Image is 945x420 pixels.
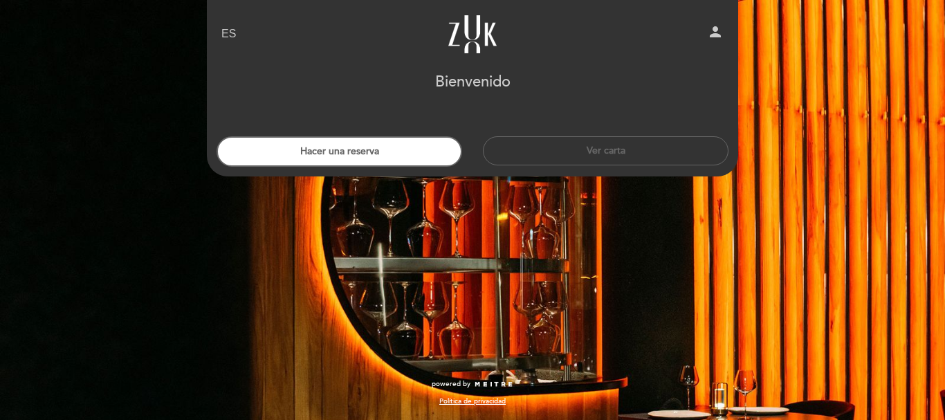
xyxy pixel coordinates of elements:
[435,74,511,91] h1: Bienvenido
[386,15,559,53] a: Zuk
[707,24,724,45] button: person
[474,381,513,388] img: MEITRE
[432,379,470,389] span: powered by
[217,136,462,167] button: Hacer una reserva
[483,136,728,165] button: Ver carta
[432,379,513,389] a: powered by
[707,24,724,40] i: person
[439,396,506,406] a: Política de privacidad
